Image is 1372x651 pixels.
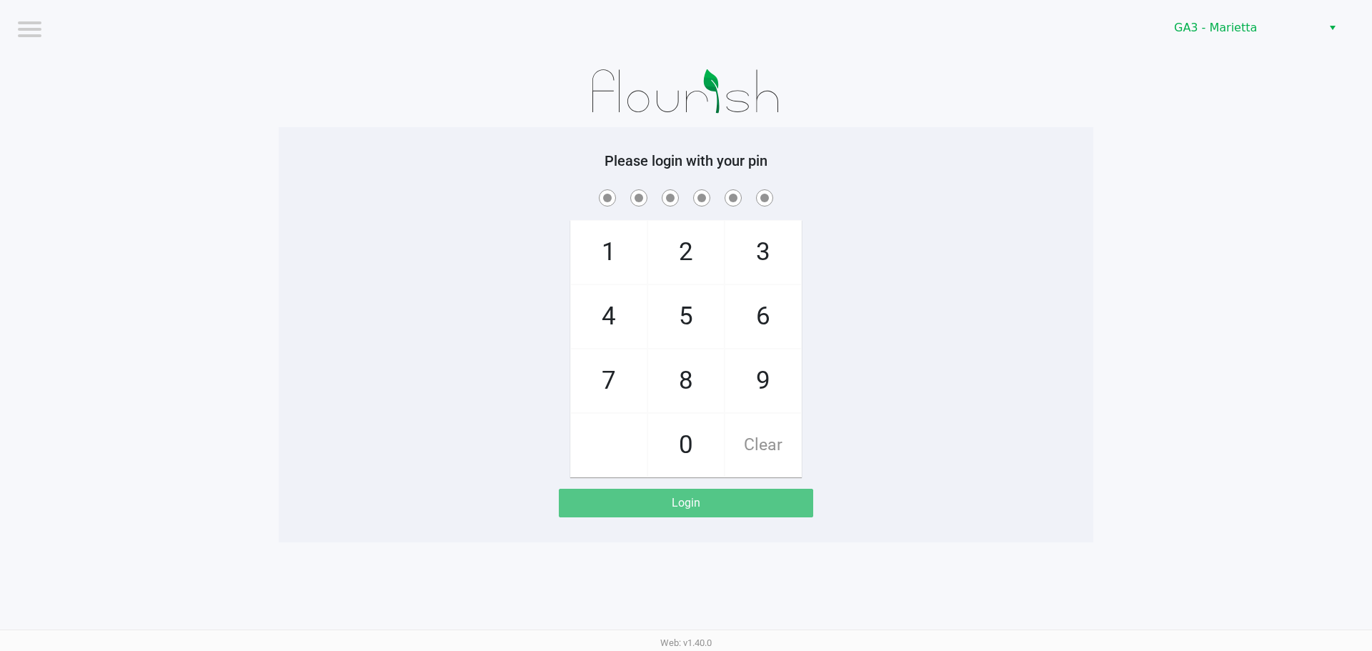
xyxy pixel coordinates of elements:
[571,285,647,348] span: 4
[1322,15,1343,41] button: Select
[725,414,801,477] span: Clear
[648,285,724,348] span: 5
[648,221,724,284] span: 2
[725,221,801,284] span: 3
[571,349,647,412] span: 7
[725,285,801,348] span: 6
[289,152,1083,169] h5: Please login with your pin
[725,349,801,412] span: 9
[1174,19,1313,36] span: GA3 - Marietta
[571,221,647,284] span: 1
[648,349,724,412] span: 8
[660,637,712,648] span: Web: v1.40.0
[648,414,724,477] span: 0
